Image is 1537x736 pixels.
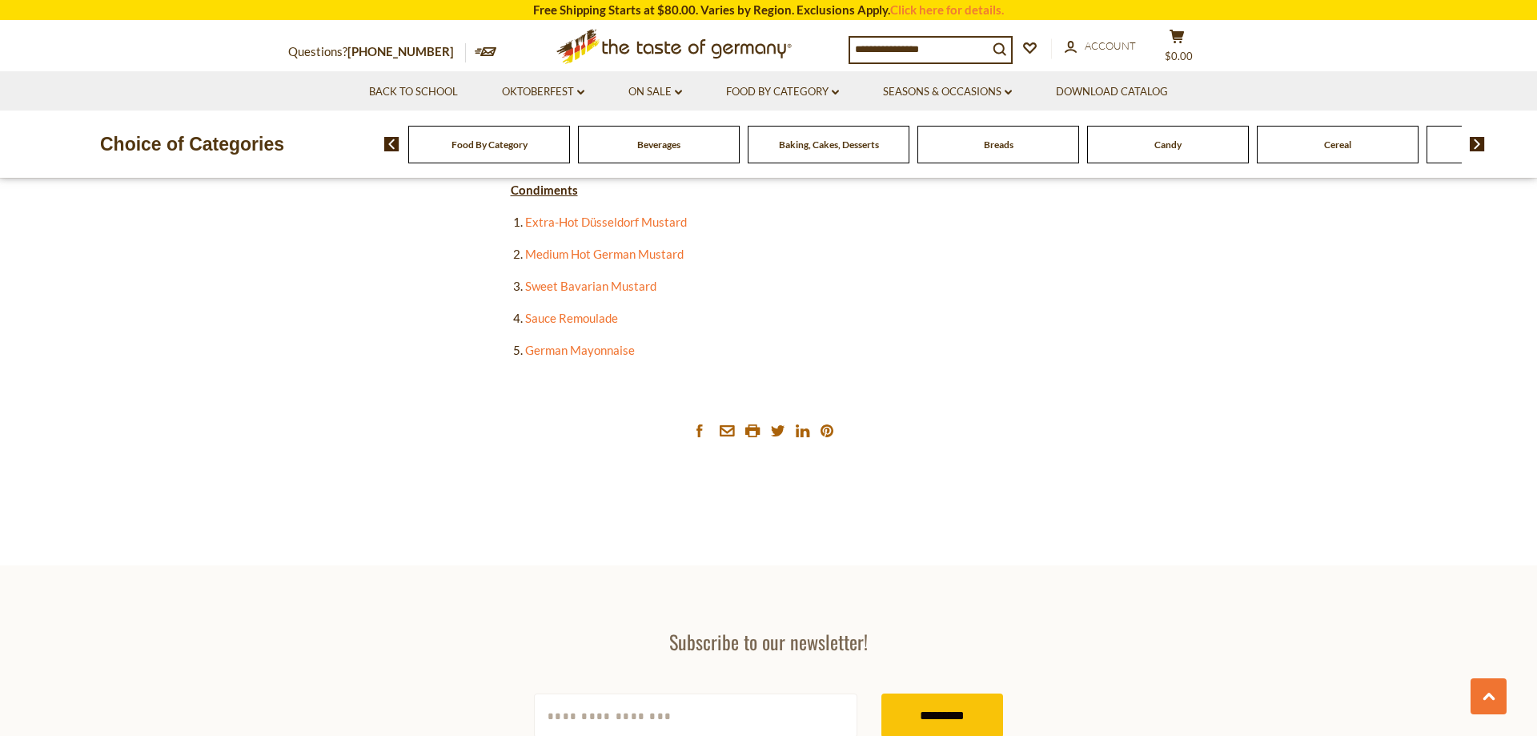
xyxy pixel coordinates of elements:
[525,343,635,357] a: German Mayonnaise
[1153,29,1201,69] button: $0.00
[347,44,454,58] a: [PHONE_NUMBER]
[1324,139,1351,151] a: Cereal
[1056,83,1168,101] a: Download Catalog
[637,139,680,151] a: Beverages
[779,139,879,151] a: Baking, Cakes, Desserts
[369,83,458,101] a: Back to School
[525,215,687,229] a: Extra-Hot Düsseldorf Mustard
[384,137,399,151] img: previous arrow
[628,83,682,101] a: On Sale
[1085,39,1136,52] span: Account
[1154,139,1182,151] a: Candy
[534,629,1003,654] h3: Subscribe to our newsletter!
[511,183,578,197] strong: Condiments
[525,279,656,293] a: Sweet Bavarian Mustard
[288,42,466,62] p: Questions?
[451,139,528,151] a: Food By Category
[1065,38,1136,55] a: Account
[984,139,1013,151] a: Breads
[502,83,584,101] a: Oktoberfest
[890,2,1004,17] a: Click here for details.
[525,247,684,261] a: Medium Hot German Mustard
[525,311,618,325] a: Sauce Remoulade
[1165,50,1193,62] span: $0.00
[1470,137,1485,151] img: next arrow
[726,83,839,101] a: Food By Category
[883,83,1012,101] a: Seasons & Occasions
